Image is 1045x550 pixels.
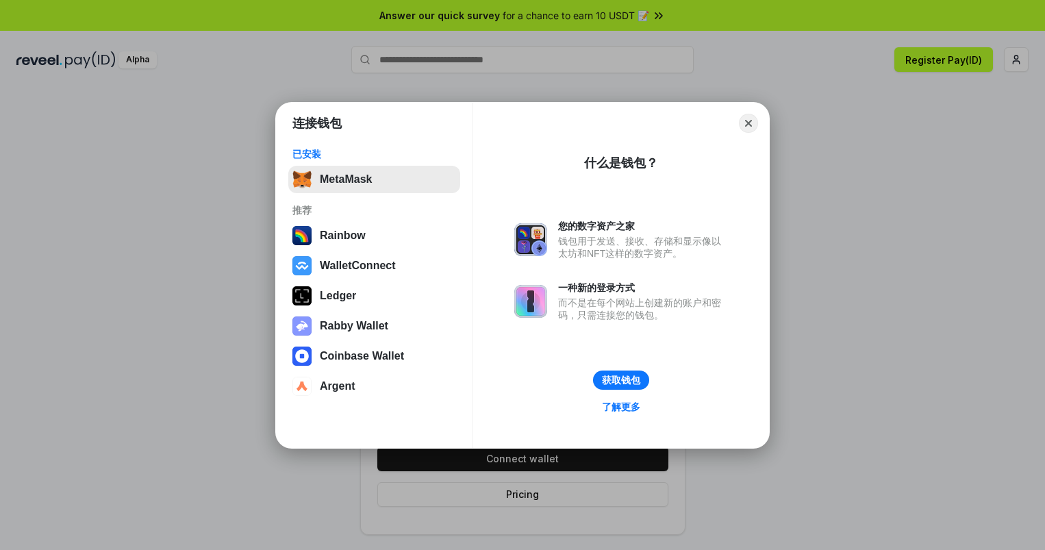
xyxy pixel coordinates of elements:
div: Rabby Wallet [320,320,388,332]
button: Coinbase Wallet [288,342,460,370]
img: svg+xml,%3Csvg%20width%3D%2228%22%20height%3D%2228%22%20viewBox%3D%220%200%2028%2028%22%20fill%3D... [292,377,312,396]
div: 推荐 [292,204,456,216]
img: svg+xml,%3Csvg%20fill%3D%22none%22%20height%3D%2233%22%20viewBox%3D%220%200%2035%2033%22%20width%... [292,170,312,189]
div: 钱包用于发送、接收、存储和显示像以太坊和NFT这样的数字资产。 [558,235,728,260]
div: 获取钱包 [602,374,640,386]
button: WalletConnect [288,252,460,279]
div: Rainbow [320,229,366,242]
div: 已安装 [292,148,456,160]
button: Argent [288,373,460,400]
button: Rabby Wallet [288,312,460,340]
img: svg+xml,%3Csvg%20width%3D%22120%22%20height%3D%22120%22%20viewBox%3D%220%200%20120%20120%22%20fil... [292,226,312,245]
div: 您的数字资产之家 [558,220,728,232]
div: MetaMask [320,173,372,186]
button: Ledger [288,282,460,310]
div: WalletConnect [320,260,396,272]
div: 了解更多 [602,401,640,413]
img: svg+xml,%3Csvg%20xmlns%3D%22http%3A%2F%2Fwww.w3.org%2F2000%2Fsvg%22%20fill%3D%22none%22%20viewBox... [292,316,312,336]
img: svg+xml,%3Csvg%20width%3D%2228%22%20height%3D%2228%22%20viewBox%3D%220%200%2028%2028%22%20fill%3D... [292,256,312,275]
img: svg+xml,%3Csvg%20xmlns%3D%22http%3A%2F%2Fwww.w3.org%2F2000%2Fsvg%22%20fill%3D%22none%22%20viewBox... [514,223,547,256]
button: Close [739,114,758,133]
img: svg+xml,%3Csvg%20width%3D%2228%22%20height%3D%2228%22%20viewBox%3D%220%200%2028%2028%22%20fill%3D... [292,347,312,366]
img: svg+xml,%3Csvg%20xmlns%3D%22http%3A%2F%2Fwww.w3.org%2F2000%2Fsvg%22%20width%3D%2228%22%20height%3... [292,286,312,305]
h1: 连接钱包 [292,115,342,132]
div: 而不是在每个网站上创建新的账户和密码，只需连接您的钱包。 [558,297,728,321]
button: Rainbow [288,222,460,249]
div: 一种新的登录方式 [558,282,728,294]
div: 什么是钱包？ [584,155,658,171]
button: 获取钱包 [593,371,649,390]
div: Ledger [320,290,356,302]
div: Argent [320,380,355,392]
img: svg+xml,%3Csvg%20xmlns%3D%22http%3A%2F%2Fwww.w3.org%2F2000%2Fsvg%22%20fill%3D%22none%22%20viewBox... [514,285,547,318]
a: 了解更多 [594,398,649,416]
button: MetaMask [288,166,460,193]
div: Coinbase Wallet [320,350,404,362]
